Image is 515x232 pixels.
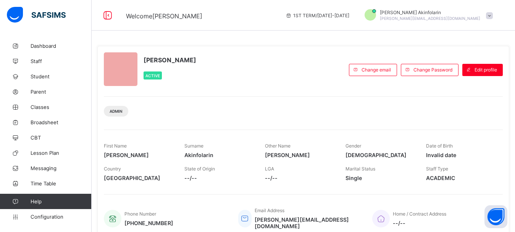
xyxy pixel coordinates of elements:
span: [PERSON_NAME] [265,152,334,158]
span: [PERSON_NAME] Akinfolarin [380,10,480,15]
span: ACADEMIC [426,175,495,181]
span: [PERSON_NAME] [144,56,196,64]
span: Staff Type [426,166,448,172]
span: LGA [265,166,274,172]
span: State of Origin [184,166,215,172]
button: Open asap [484,205,507,228]
div: AbiodunAkinfolarin [357,9,497,22]
span: Single [345,175,415,181]
span: [GEOGRAPHIC_DATA] [104,175,173,181]
span: [PHONE_NUMBER] [124,220,173,226]
span: session/term information [286,13,349,18]
span: Marital Status [345,166,375,172]
span: --/-- [265,175,334,181]
span: CBT [31,135,92,141]
img: safsims [7,7,66,23]
span: Invalid date [426,152,495,158]
span: Gender [345,143,361,149]
span: [DEMOGRAPHIC_DATA] [345,152,415,158]
span: Help [31,198,91,204]
span: Configuration [31,214,91,220]
span: Country [104,166,121,172]
span: Dashboard [31,43,92,49]
span: Phone Number [124,211,156,217]
span: Broadsheet [31,119,92,125]
span: Welcome [PERSON_NAME] [126,12,202,20]
span: [PERSON_NAME][EMAIL_ADDRESS][DOMAIN_NAME] [380,16,480,21]
span: Messaging [31,165,92,171]
span: Change email [362,67,391,73]
span: Surname [184,143,203,149]
span: Akinfolarin [184,152,253,158]
span: Change Password [413,67,452,73]
span: --/-- [184,175,253,181]
span: Parent [31,89,92,95]
span: Edit profile [475,67,497,73]
span: [PERSON_NAME][EMAIL_ADDRESS][DOMAIN_NAME] [255,216,361,229]
span: [PERSON_NAME] [104,152,173,158]
span: Email Address [255,208,284,213]
span: --/-- [393,220,446,226]
span: Admin [110,109,123,114]
span: Classes [31,104,92,110]
span: First Name [104,143,127,149]
span: Date of Birth [426,143,453,149]
span: Other Name [265,143,291,149]
span: Staff [31,58,92,64]
span: Active [145,73,160,78]
span: Time Table [31,180,92,187]
span: Student [31,73,92,79]
span: Home / Contract Address [393,211,446,217]
span: Lesson Plan [31,150,92,156]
